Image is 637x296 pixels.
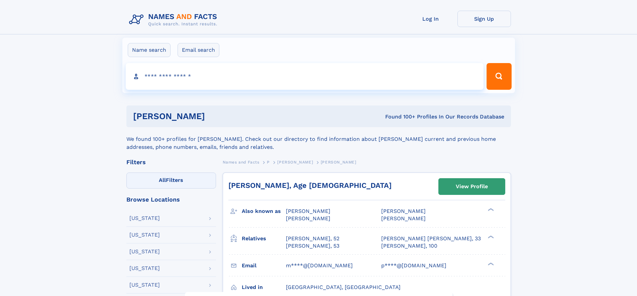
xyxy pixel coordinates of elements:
div: Filters [126,159,216,165]
a: [PERSON_NAME], 53 [286,242,339,250]
h1: [PERSON_NAME] [133,112,295,120]
div: Found 100+ Profiles In Our Records Database [295,113,504,120]
a: P [267,158,270,166]
div: [US_STATE] [129,232,160,238]
a: Log In [404,11,457,27]
div: View Profile [456,179,488,194]
div: Browse Locations [126,197,216,203]
div: ❯ [486,262,494,266]
label: Filters [126,173,216,189]
a: [PERSON_NAME], Age [DEMOGRAPHIC_DATA] [228,181,392,190]
label: Name search [128,43,171,57]
h3: Email [242,260,286,271]
a: View Profile [439,179,505,195]
span: [PERSON_NAME] [277,160,313,165]
span: [PERSON_NAME] [321,160,356,165]
img: Logo Names and Facts [126,11,223,29]
div: [US_STATE] [129,216,160,221]
h3: Relatives [242,233,286,244]
a: [PERSON_NAME], 100 [381,242,437,250]
a: Sign Up [457,11,511,27]
button: Search Button [487,63,511,90]
a: [PERSON_NAME], 52 [286,235,339,242]
span: [PERSON_NAME] [381,215,426,222]
span: [PERSON_NAME] [286,208,330,214]
span: [GEOGRAPHIC_DATA], [GEOGRAPHIC_DATA] [286,284,401,290]
a: [PERSON_NAME] [277,158,313,166]
div: [US_STATE] [129,282,160,288]
div: [US_STATE] [129,249,160,254]
a: [PERSON_NAME] [PERSON_NAME], 33 [381,235,481,242]
span: P [267,160,270,165]
h3: Also known as [242,206,286,217]
span: All [159,177,166,183]
a: Names and Facts [223,158,259,166]
div: ❯ [486,235,494,239]
input: search input [126,63,484,90]
h3: Lived in [242,282,286,293]
div: We found 100+ profiles for [PERSON_NAME]. Check out our directory to find information about [PERS... [126,127,511,151]
label: Email search [178,43,219,57]
span: [PERSON_NAME] [286,215,330,222]
div: [US_STATE] [129,266,160,271]
span: [PERSON_NAME] [381,208,426,214]
div: ❯ [486,208,494,212]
